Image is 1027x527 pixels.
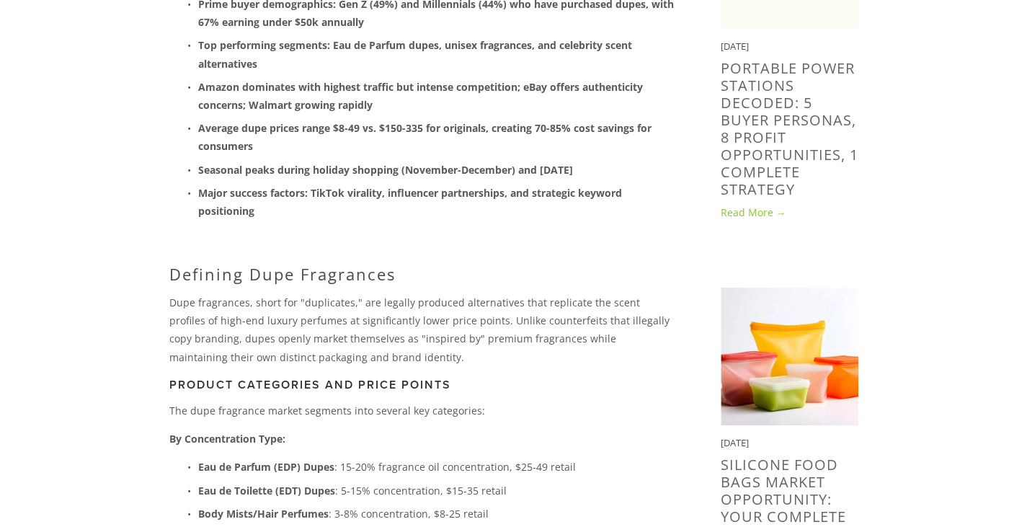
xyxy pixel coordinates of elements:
h2: Defining Dupe Fragrances [169,265,675,283]
time: [DATE] [721,436,749,449]
p: Dupe fragrances, short for "duplicates," are legally produced alternatives that replicate the sce... [169,293,675,366]
a: Portable Power Stations Decoded: 5 Buyer Personas, 8 Profit Opportunities, 1 Complete Strategy [721,58,858,199]
img: Silicone Food Bags Market Opportunity: Your Complete Seller's Guide for 2025 [721,288,858,425]
strong: Eau de Toilette (EDT) Dupes [198,484,335,497]
strong: Top performing segments: Eau de Parfum dupes, unisex fragrances, and celebrity scent alternatives [198,38,635,70]
strong: Amazon dominates with highest traffic but intense competition; eBay offers authenticity concerns;... [198,80,646,112]
strong: Average dupe prices range $8-49 vs. $150-335 for originals, creating 70-85% cost savings for cons... [198,121,654,153]
strong: Body Mists/Hair Perfumes [198,507,329,521]
p: The dupe fragrance market segments into several key categories: [169,402,675,420]
strong: By Concentration Type: [169,432,285,446]
strong: Eau de Parfum (EDP) Dupes [198,460,334,474]
p: : 5-15% concentration, $15-35 retail [198,482,675,500]
strong: Major success factors: TikTok virality, influencer partnerships, and strategic keyword positioning [198,186,625,218]
h3: Product Categories and Price Points [169,378,675,391]
time: [DATE] [721,40,749,53]
p: : 15-20% fragrance oil concentration, $25-49 retail [198,458,675,476]
p: : 3-8% concentration, $8-25 retail [198,505,675,523]
strong: Seasonal peaks during holiday shopping (November-December) and [DATE] [198,163,573,177]
a: Read More → [721,205,858,220]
